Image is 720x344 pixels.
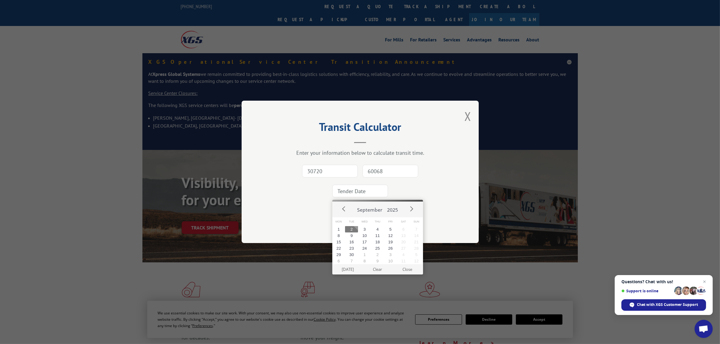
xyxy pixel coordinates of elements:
div: Enter your information below to calculate transit time. [272,150,448,157]
button: Next [407,204,416,213]
button: 19 [384,239,397,245]
button: 3 [384,252,397,258]
span: Sat [397,217,410,226]
h2: Transit Calculator [272,123,448,134]
button: September [355,202,385,216]
button: Prev [340,204,349,213]
button: 9 [371,258,384,264]
button: 29 [332,252,345,258]
button: [DATE] [333,264,363,274]
button: 8 [358,258,371,264]
span: Sun [410,217,423,226]
button: 28 [410,245,423,252]
button: 24 [358,245,371,252]
button: 1 [358,252,371,258]
span: Questions? Chat with us! [621,279,706,284]
button: 21 [410,239,423,245]
button: 5 [384,226,397,232]
input: Tender Date [332,185,388,198]
span: Tue [345,217,358,226]
button: 26 [384,245,397,252]
button: 2 [371,252,384,258]
button: 9 [345,232,358,239]
input: Dest. Zip [363,165,418,178]
button: Close modal [464,108,471,124]
button: 7 [410,226,423,232]
button: Clear [363,264,393,274]
button: 10 [384,258,397,264]
button: 17 [358,239,371,245]
button: 5 [410,252,423,258]
button: 22 [332,245,345,252]
button: 16 [345,239,358,245]
span: Support is online [621,289,672,293]
button: 4 [371,226,384,232]
span: Mon [332,217,345,226]
button: 25 [371,245,384,252]
span: Thu [371,217,384,226]
button: 11 [371,232,384,239]
button: 15 [332,239,345,245]
button: 14 [410,232,423,239]
button: 30 [345,252,358,258]
span: Chat with XGS Customer Support [637,302,698,307]
button: 20 [397,239,410,245]
button: 23 [345,245,358,252]
button: 13 [397,232,410,239]
button: 2 [345,226,358,232]
button: 12 [410,258,423,264]
span: Fri [384,217,397,226]
button: 18 [371,239,384,245]
button: 12 [384,232,397,239]
span: Wed [358,217,371,226]
button: 10 [358,232,371,239]
button: 2025 [385,202,400,216]
input: Origin Zip [302,165,358,178]
button: 7 [345,258,358,264]
button: 11 [397,258,410,264]
button: 6 [397,226,410,232]
a: Open chat [695,320,713,338]
button: 3 [358,226,371,232]
button: 8 [332,232,345,239]
span: Chat with XGS Customer Support [621,299,706,311]
button: 6 [332,258,345,264]
button: Close [393,264,422,274]
button: 27 [397,245,410,252]
button: 1 [332,226,345,232]
button: 4 [397,252,410,258]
